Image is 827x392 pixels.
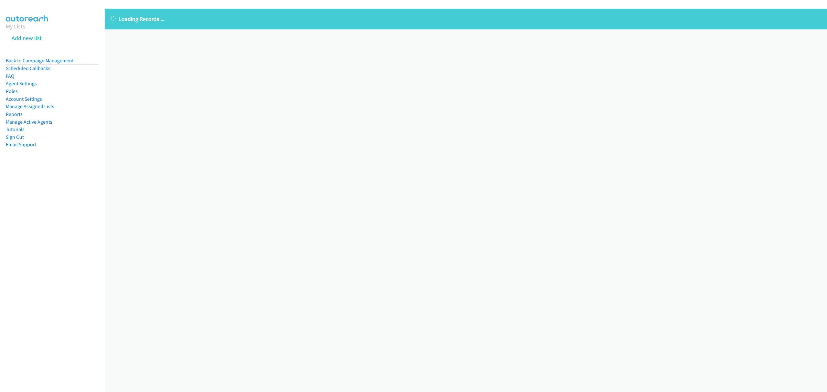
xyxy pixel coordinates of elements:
a: Reports [6,111,23,117]
a: Manage Assigned Lists [6,103,54,109]
a: Roles [6,88,18,94]
a: Add new list [12,34,42,42]
p: Loading Records ... [110,15,821,23]
a: Account Settings [6,96,42,102]
a: Tutorials [6,126,25,132]
a: FAQ [6,73,14,79]
a: Sign Out [6,134,24,140]
a: My Lists [6,23,25,30]
a: Manage Active Agents [6,119,52,125]
a: Email Support [6,141,36,148]
a: Back to Campaign Management [6,57,74,64]
a: Agent Settings [6,80,37,87]
a: Scheduled Callbacks [6,65,50,71]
